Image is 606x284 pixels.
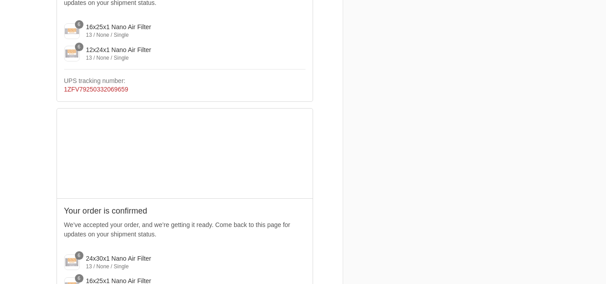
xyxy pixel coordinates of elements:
[75,20,83,29] span: 6
[64,77,126,84] strong: UPS tracking number:
[64,23,80,39] img: R The image depicts a rectangular air filter. The filter is encased in a sturdy frame, and its su...
[86,31,287,39] div: 13 / None / Single
[64,220,305,239] p: We’ve accepted your order, and we’re getting it ready. Come back to this page for updates on your...
[86,255,152,262] span: 24x30x1 Nano Air Filter
[64,86,128,93] a: 1ZFV79250332069659
[86,54,287,62] div: 13 / None / Single
[75,251,83,260] span: 6
[75,274,83,283] span: 6
[86,46,152,53] span: 12x24x1 Nano Air Filter
[57,109,313,198] iframe: Google map displaying pin point of shipping address: Slidell, Louisiana
[64,254,80,270] img: R The image depicts a rectangular air filter. The filter is encased in a sturdy frame, and its su...
[75,43,83,51] span: 6
[86,23,152,31] span: 16x25x1 Nano Air Filter
[64,206,305,216] h2: Your order is confirmed
[64,46,80,61] img: R The image depicts a rectangular air filter. The filter is encased in a sturdy frame, and its su...
[86,262,287,271] div: 13 / None / Single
